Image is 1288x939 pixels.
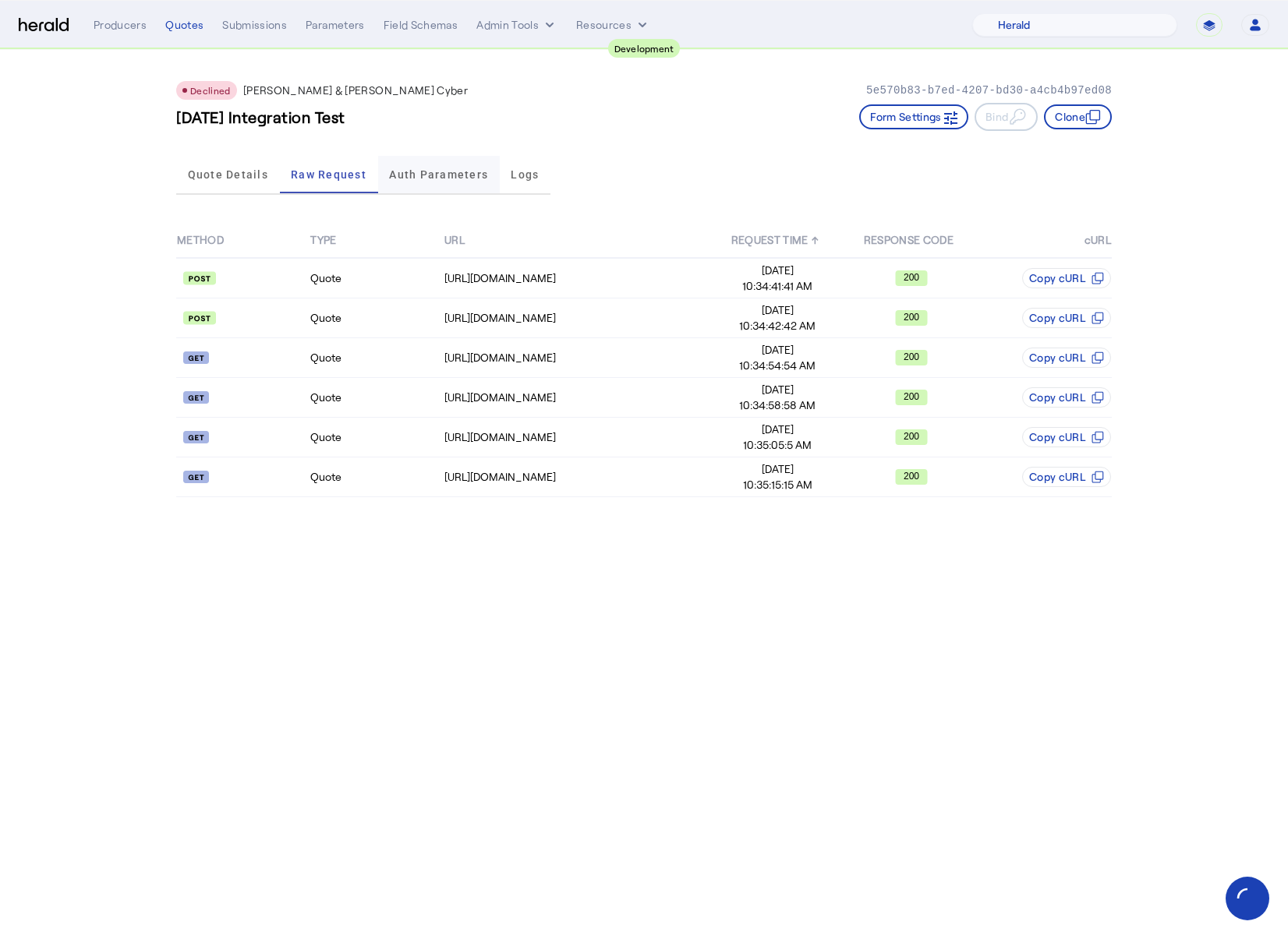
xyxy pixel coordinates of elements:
[94,17,147,33] div: Producers
[19,18,69,33] img: Herald Logo
[310,223,443,258] th: TYPE
[866,83,1112,98] p: 5e570b83-b7ed-4207-bd30-a4cb4b97ed08
[444,429,710,445] div: [URL][DOMAIN_NAME]
[444,390,710,405] div: [URL][DOMAIN_NAME]
[844,223,978,258] th: RESPONSE CODE
[712,342,844,358] span: [DATE]
[608,39,681,58] div: Development
[176,223,310,258] th: METHOD
[859,104,968,129] button: Form Settings
[384,17,458,33] div: Field Schemas
[1022,268,1111,288] button: Copy cURL
[1022,308,1111,328] button: Copy cURL
[310,457,443,497] td: Quote
[1022,387,1111,408] button: Copy cURL
[306,17,365,33] div: Parameters
[712,461,844,477] span: [DATE]
[712,382,844,397] span: [DATE]
[222,17,287,33] div: Submissions
[511,169,539,180] span: Logs
[904,351,919,362] text: 200
[904,471,919,482] text: 200
[975,103,1038,131] button: Bind
[310,258,443,298] td: Quote
[712,263,844,278] span: [DATE]
[712,422,844,437] span: [DATE]
[576,17,650,33] button: Resources dropdown menu
[712,477,844,492] span: 10:35:15:15 AM
[712,278,844,294] span: 10:34:41:41 AM
[904,391,919,402] text: 200
[190,85,231,96] span: Declined
[444,350,710,365] div: [URL][DOMAIN_NAME]
[444,469,710,485] div: [URL][DOMAIN_NAME]
[1022,427,1111,447] button: Copy cURL
[712,437,844,453] span: 10:35:05:5 AM
[904,312,919,323] text: 200
[476,17,557,33] button: internal dropdown menu
[165,17,203,33] div: Quotes
[1022,348,1111,368] button: Copy cURL
[310,418,443,457] td: Quote
[712,397,844,413] span: 10:34:58:58 AM
[176,106,345,128] h3: [DATE] Integration Test
[978,223,1112,258] th: cURL
[444,270,710,286] div: [URL][DOMAIN_NAME]
[389,169,488,180] span: Auth Parameters
[812,233,819,246] span: ↑
[711,223,844,258] th: REQUEST TIME
[904,431,919,442] text: 200
[310,378,443,418] td: Quote
[243,83,468,98] p: [PERSON_NAME] & [PERSON_NAME] Cyber
[712,302,844,318] span: [DATE]
[291,169,366,180] span: Raw Request
[310,338,443,378] td: Quote
[310,298,443,338] td: Quote
[1022,467,1111,487] button: Copy cURL
[188,169,268,180] span: Quote Details
[712,358,844,373] span: 10:34:54:54 AM
[712,318,844,334] span: 10:34:42:42 AM
[904,272,919,283] text: 200
[444,310,710,326] div: [URL][DOMAIN_NAME]
[1044,104,1112,129] button: Clone
[444,223,711,258] th: URL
